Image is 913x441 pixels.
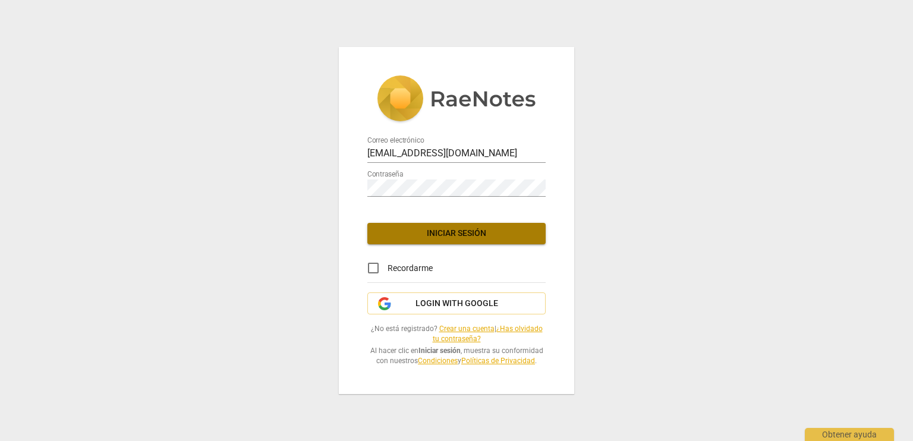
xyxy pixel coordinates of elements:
div: Obtener ayuda [805,428,894,441]
label: Correo electrónico [367,137,424,144]
a: ¿Has olvidado tu contraseña? [433,325,543,343]
span: ¿No está registrado? | [367,324,546,344]
a: Políticas de Privacidad [461,357,535,365]
img: 5ac2273c67554f335776073100b6d88f.svg [377,75,536,124]
button: Login with Google [367,292,546,315]
span: Recordarme [388,262,433,275]
label: Contraseña [367,171,404,178]
b: Iniciar sesión [418,346,461,355]
a: Condiciones [418,357,458,365]
button: Iniciar sesión [367,223,546,244]
span: Al hacer clic en , muestra su conformidad con nuestros y . [367,346,546,366]
span: Login with Google [415,298,498,310]
a: Crear una cuenta [439,325,495,333]
span: Iniciar sesión [377,228,536,240]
